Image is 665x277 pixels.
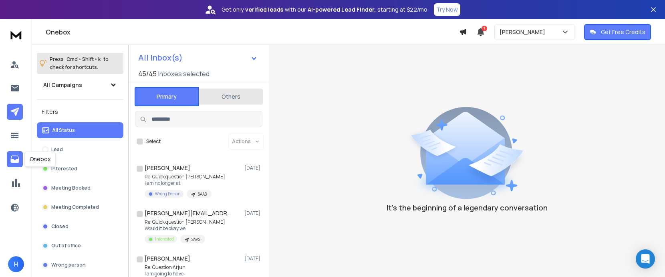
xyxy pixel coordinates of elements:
p: SAAS [198,191,207,197]
h1: All Campaigns [43,81,82,89]
button: Interested [37,161,123,177]
p: Press to check for shortcuts. [50,55,109,71]
p: Wrong person [51,262,86,268]
p: Interested [155,236,174,242]
p: [DATE] [244,210,262,216]
h1: [PERSON_NAME][EMAIL_ADDRESS][DOMAIN_NAME] [145,209,233,217]
button: Lead [37,142,123,158]
h3: Filters [37,106,123,117]
div: Onebox [24,152,56,167]
button: Wrong person [37,257,123,273]
span: 7 [482,26,487,31]
button: All Status [37,122,123,138]
p: All Status [52,127,75,133]
p: [DATE] [244,165,262,171]
button: Closed [37,218,123,235]
button: Primary [135,87,199,106]
button: Meeting Booked [37,180,123,196]
span: Cmd + Shift + k [65,55,102,64]
p: Would it be okay we [145,225,225,232]
p: Closed [51,223,69,230]
h1: [PERSON_NAME] [145,164,190,172]
p: Out of office [51,243,81,249]
p: SAAS [191,237,200,243]
button: All Inbox(s) [132,50,264,66]
p: I am no longer at [145,180,225,186]
p: Get only with our starting at $22/mo [222,6,427,14]
h1: All Inbox(s) [138,54,183,62]
button: H [8,256,24,272]
div: Open Intercom Messenger [636,249,655,269]
button: Meeting Completed [37,199,123,215]
h1: [PERSON_NAME] [145,255,190,263]
p: Meeting Completed [51,204,99,210]
p: [DATE] [244,255,262,262]
p: Lead [51,146,63,153]
p: Wrong Person [155,191,180,197]
button: Out of office [37,238,123,254]
span: 45 / 45 [138,69,157,79]
p: Get Free Credits [601,28,645,36]
strong: AI-powered Lead Finder, [308,6,376,14]
button: Try Now [434,3,460,16]
p: I am going to have [145,271,241,277]
h1: Onebox [46,27,459,37]
p: Try Now [436,6,458,14]
label: Select [146,138,161,145]
p: Re: Question Arjun [145,264,241,271]
strong: verified leads [245,6,283,14]
button: Get Free Credits [584,24,651,40]
p: Re: Quick question [PERSON_NAME] [145,174,225,180]
p: It’s the beginning of a legendary conversation [387,202,548,213]
h3: Inboxes selected [158,69,210,79]
p: Re: Quick question [PERSON_NAME] [145,219,225,225]
img: logo [8,27,24,42]
p: [PERSON_NAME] [500,28,548,36]
button: All Campaigns [37,77,123,93]
button: Others [199,88,263,105]
p: Meeting Booked [51,185,91,191]
p: Interested [51,166,77,172]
